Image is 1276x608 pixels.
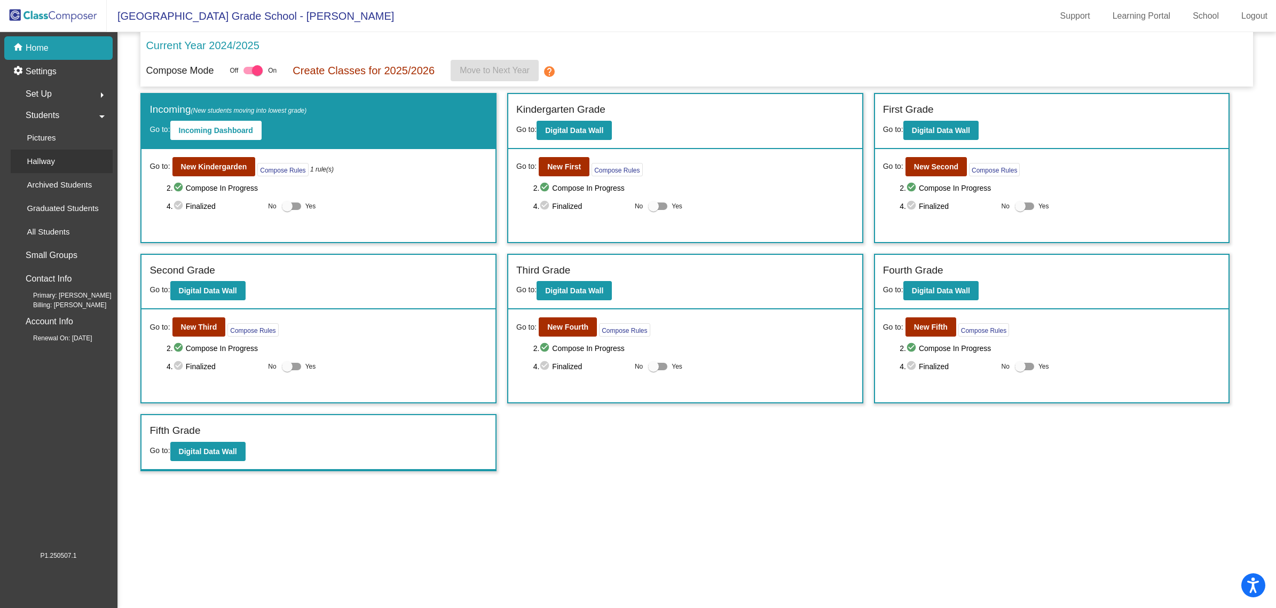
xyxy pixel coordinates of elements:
mat-icon: check_circle [906,200,919,213]
mat-icon: check_circle [173,182,186,194]
button: Digital Data Wall [903,281,979,300]
span: Go to: [149,285,170,294]
mat-icon: check_circle [906,360,919,373]
p: Account Info [26,314,73,329]
b: Digital Data Wall [912,286,970,295]
span: Go to: [516,322,537,333]
label: Second Grade [149,263,215,278]
button: Incoming Dashboard [170,121,262,140]
span: 2. Compose In Progress [900,342,1220,355]
b: Digital Data Wall [545,126,603,135]
span: 4. Finalized [167,200,263,213]
span: (New students moving into lowest grade) [191,107,307,114]
button: New Second [905,157,967,176]
span: No [1002,201,1010,211]
i: 1 rule(s) [310,165,334,174]
label: First Grade [883,102,934,118]
b: Incoming Dashboard [179,126,253,135]
span: Billing: [PERSON_NAME] [16,300,106,310]
span: Move to Next Year [460,66,530,75]
span: Yes [305,200,316,213]
button: New Kindergarden [172,157,256,176]
mat-icon: check_circle [906,342,919,355]
span: No [635,362,643,371]
label: Third Grade [516,263,570,278]
button: Compose Rules [257,163,308,176]
span: Yes [1038,360,1049,373]
span: No [1002,362,1010,371]
span: [GEOGRAPHIC_DATA] Grade School - [PERSON_NAME] [107,7,394,25]
b: New Third [181,323,217,331]
button: Compose Rules [227,323,278,337]
b: New Fifth [914,323,948,331]
span: Go to: [516,125,537,134]
b: New First [547,162,581,171]
span: 4. Finalized [533,360,629,373]
b: Digital Data Wall [912,126,970,135]
label: Fifth Grade [149,423,200,439]
button: Digital Data Wall [170,281,246,300]
b: New Kindergarden [181,162,247,171]
span: Yes [672,200,682,213]
mat-icon: check_circle [173,360,186,373]
p: Contact Info [26,271,72,286]
span: Go to: [149,446,170,455]
a: Learning Portal [1104,7,1179,25]
mat-icon: help [543,65,556,78]
span: 4. Finalized [900,360,996,373]
a: Logout [1233,7,1276,25]
span: No [268,362,276,371]
span: 2. Compose In Progress [533,182,854,194]
span: No [268,201,276,211]
b: Digital Data Wall [545,286,603,295]
mat-icon: check_circle [539,342,552,355]
span: Go to: [516,161,537,172]
span: 2. Compose In Progress [533,342,854,355]
p: Archived Students [27,178,92,191]
button: Compose Rules [958,323,1009,337]
b: New Fourth [547,323,588,331]
label: Fourth Grade [883,263,943,278]
b: Digital Data Wall [179,447,237,456]
span: 2. Compose In Progress [167,182,487,194]
span: Yes [672,360,682,373]
mat-icon: check_circle [539,360,552,373]
span: Go to: [149,322,170,333]
p: Compose Mode [146,64,214,78]
span: Go to: [883,161,903,172]
span: Go to: [883,125,903,134]
mat-icon: check_circle [173,200,186,213]
span: On [268,66,277,75]
button: Digital Data Wall [537,281,612,300]
button: Digital Data Wall [903,121,979,140]
p: Settings [26,65,57,78]
p: Home [26,42,49,54]
label: Kindergarten Grade [516,102,605,118]
span: Students [26,108,59,123]
mat-icon: check_circle [539,200,552,213]
button: New Fourth [539,317,597,337]
label: Incoming [149,102,306,118]
button: Compose Rules [592,163,642,176]
span: Go to: [883,285,903,294]
button: Compose Rules [599,323,650,337]
mat-icon: arrow_right [96,89,108,102]
mat-icon: check_circle [906,182,919,194]
p: Small Groups [26,248,77,263]
span: No [635,201,643,211]
span: 4. Finalized [167,360,263,373]
p: Current Year 2024/2025 [146,37,259,53]
p: Hallway [27,155,55,168]
span: 2. Compose In Progress [900,182,1220,194]
span: Go to: [149,161,170,172]
span: Set Up [26,87,52,102]
span: 4. Finalized [533,200,629,213]
p: Create Classes for 2025/2026 [293,63,435,79]
span: 2. Compose In Progress [167,342,487,355]
span: Primary: [PERSON_NAME] [16,291,112,300]
b: New Second [914,162,958,171]
span: Go to: [516,285,537,294]
p: Pictures [27,131,56,144]
span: Yes [305,360,316,373]
mat-icon: home [13,42,26,54]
